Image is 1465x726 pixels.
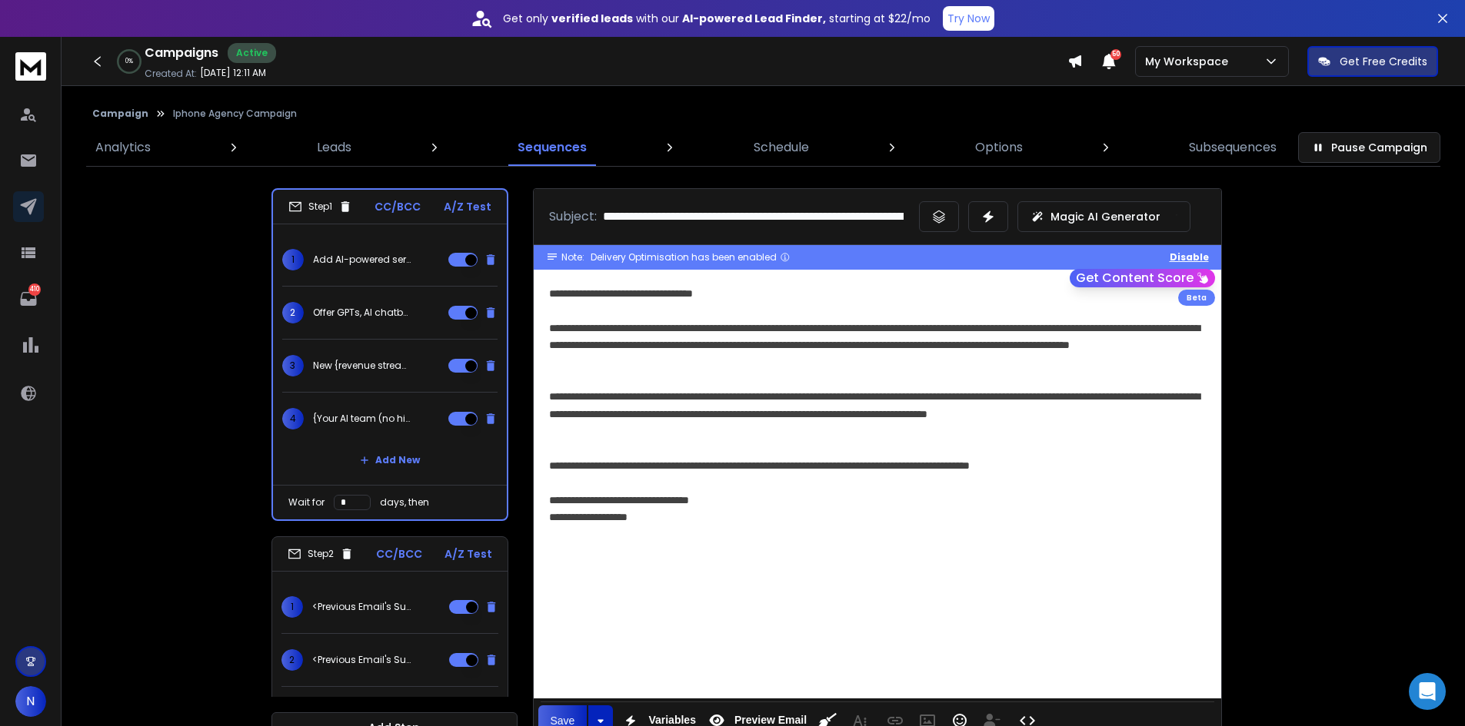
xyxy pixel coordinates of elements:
button: Get Content Score [1070,269,1215,287]
p: A/Z Test [444,546,492,562]
p: <Previous Email's Subject> [312,601,411,613]
p: My Workspace [1145,54,1234,69]
div: Step 2 [288,547,354,561]
span: 2 [281,649,303,671]
p: Leads [317,138,351,157]
span: 50 [1110,49,1121,60]
p: Schedule [754,138,809,157]
p: CC/BCC [375,199,421,214]
p: days, then [380,496,429,509]
p: Subsequences [1189,138,1277,157]
a: Subsequences [1180,129,1286,166]
span: 1 [282,249,304,270]
p: Iphone Agency Campaign [173,108,297,120]
p: Created At: [145,68,197,80]
p: Sequences [518,138,587,157]
div: Step 1 [288,200,352,214]
a: 410 [13,283,44,314]
p: Analytics [95,138,151,157]
button: Get Free Credits [1307,46,1438,77]
p: Add AI-powered services to {{Company Name for Emails}} without hiring a dev [313,254,411,266]
button: Disable [1170,251,1209,264]
h1: Campaigns [145,44,218,62]
button: N [15,686,46,717]
a: Sequences [508,129,596,166]
a: Schedule [744,129,818,166]
p: <Previous Email's Subject> [312,654,411,666]
button: Add New [348,445,432,476]
p: 410 [28,283,41,296]
p: Get Free Credits [1340,54,1427,69]
p: Options [975,138,1023,157]
button: Magic AI Generator [1017,201,1190,232]
button: Campaign [92,108,148,120]
a: Options [966,129,1032,166]
p: Subject: [549,207,597,226]
button: Pause Campaign [1298,132,1440,163]
p: 0 % [125,57,133,66]
span: 2 [282,302,304,323]
a: Leads [308,129,361,166]
p: Offer GPTs, AI chatbots & automation — {white-labeled|custom|branded} for your agency [313,307,411,319]
a: Analytics [86,129,160,166]
strong: AI-powered Lead Finder, [682,11,826,26]
span: 4 [282,408,304,429]
span: 3 [282,355,304,376]
p: CC/BCC [376,546,422,562]
button: Try Now [943,6,994,31]
div: Active [228,43,276,63]
img: logo [15,52,46,81]
p: New {revenue streams|income sources|profit paths} for agencies — powered by {generative|AI-driven... [313,360,411,372]
p: Wait for [288,496,325,509]
p: [DATE] 12:11 AM [200,67,266,79]
p: {Your AI team (no hiring needed) — want to see how?|Your AI team (no hiring needed) — interested ... [313,413,411,425]
p: A/Z Test [444,199,491,214]
div: Open Intercom Messenger [1409,673,1446,710]
strong: verified leads [551,11,633,26]
li: Step1CC/BCCA/Z Test1Add AI-powered services to {{Company Name for Emails}} without hiring a dev2O... [271,188,508,521]
p: Get only with our starting at $22/mo [503,11,931,26]
span: Note: [561,251,584,264]
div: Delivery Optimisation has been enabled [591,251,791,264]
div: Beta [1178,290,1215,306]
span: 1 [281,596,303,618]
p: Try Now [947,11,990,26]
p: Magic AI Generator [1050,209,1160,224]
